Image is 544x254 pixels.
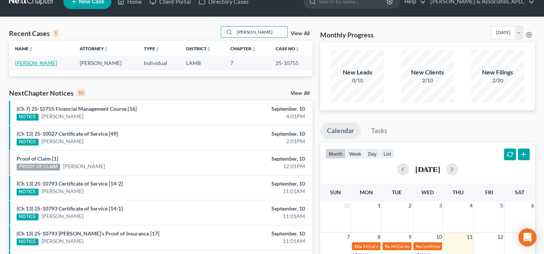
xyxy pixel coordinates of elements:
[276,46,300,51] a: Case Nounfold_more
[453,189,464,195] span: Thu
[180,56,224,70] td: LAMB
[408,232,412,242] span: 9
[466,232,473,242] span: 11
[392,189,402,195] span: Tue
[364,122,394,139] a: Tasks
[17,180,123,187] a: (Ch 13) 25-10793 Certificate of Service [14-2]
[138,56,180,70] td: Individual
[9,88,85,98] div: NextChapter Notices
[515,189,524,195] span: Sat
[346,232,351,242] span: 7
[214,163,305,170] div: 12:01PM
[144,46,160,51] a: Typeunfold_more
[17,230,159,237] a: (Ch 13) 25-10793 [PERSON_NAME]'s Proof of Insurance [17]
[331,77,384,84] div: 0/10
[401,68,454,77] div: New Clients
[499,201,504,210] span: 5
[438,201,443,210] span: 3
[74,56,138,70] td: [PERSON_NAME]
[15,60,57,66] a: [PERSON_NAME]
[377,201,381,210] span: 1
[416,243,421,249] span: 9a
[104,47,108,51] i: unfold_more
[155,47,160,51] i: unfold_more
[186,46,211,51] a: Districtunfold_more
[346,149,365,159] button: week
[214,230,305,237] div: September, 10
[214,113,305,120] div: 4:01PM
[207,47,211,51] i: unfold_more
[17,155,58,162] a: Proof of Claim [1]
[320,122,361,139] a: Calendar
[77,90,85,96] div: 10
[214,205,305,212] div: September, 10
[485,189,493,195] span: Fri
[230,46,256,51] a: Chapterunfold_more
[530,201,535,210] span: 6
[330,189,341,195] span: Sun
[17,130,118,137] a: (Ch 13) 25-10027 Certificate of Service [49]
[385,243,390,249] span: 9a
[29,47,33,51] i: unfold_more
[42,187,83,195] a: [PERSON_NAME]
[291,31,310,36] a: View All
[421,189,434,195] span: Wed
[17,189,39,195] div: NOTICE
[9,29,59,38] div: Recent Cases
[214,212,305,220] div: 11:01AM
[42,138,83,145] a: [PERSON_NAME]
[325,149,346,159] button: month
[270,56,313,70] td: 25-10755
[17,164,60,170] div: PROOF OF CLAIM
[435,232,443,242] span: 10
[17,105,137,112] a: (Ch 7) 25-10755 Financial Management Course [16]
[401,77,454,84] div: 2/10
[291,91,310,96] a: View All
[295,47,300,51] i: unfold_more
[377,232,381,242] span: 8
[471,68,524,77] div: New Filings
[17,114,39,121] div: NOTICE
[471,77,524,84] div: 2/20
[214,105,305,113] div: September, 10
[496,232,504,242] span: 12
[42,212,83,220] a: [PERSON_NAME]
[518,228,536,246] div: Open Intercom Messenger
[42,237,83,245] a: [PERSON_NAME]
[224,56,269,70] td: 7
[354,243,362,249] span: 10a
[362,243,435,249] span: 341(a) meeting for [PERSON_NAME]
[331,68,384,77] div: New Leads
[17,139,39,146] div: NOTICE
[17,205,123,212] a: (Ch 13) 25-10793 Certificate of Service [14-1]
[380,149,395,159] button: list
[469,201,473,210] span: 4
[214,187,305,195] div: 11:01AM
[234,26,287,37] input: Search by name...
[408,201,412,210] span: 2
[214,130,305,138] div: September, 10
[320,30,374,39] h3: Monthly Progress
[80,46,108,51] a: Attorneyunfold_more
[42,113,83,120] a: [PERSON_NAME]
[343,201,351,210] span: 31
[251,47,256,51] i: unfold_more
[63,163,105,170] a: [PERSON_NAME]
[214,237,305,245] div: 11:01AM
[365,149,380,159] button: day
[415,165,440,173] h2: [DATE]
[214,138,305,145] div: 2:01PM
[15,46,33,51] a: Nameunfold_more
[17,239,39,245] div: NOTICE
[390,243,463,249] span: 341(a) meeting for [PERSON_NAME]
[360,189,373,195] span: Mon
[53,30,59,37] div: 1
[214,155,305,163] div: September, 10
[214,180,305,187] div: September, 10
[17,214,39,220] div: NOTICE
